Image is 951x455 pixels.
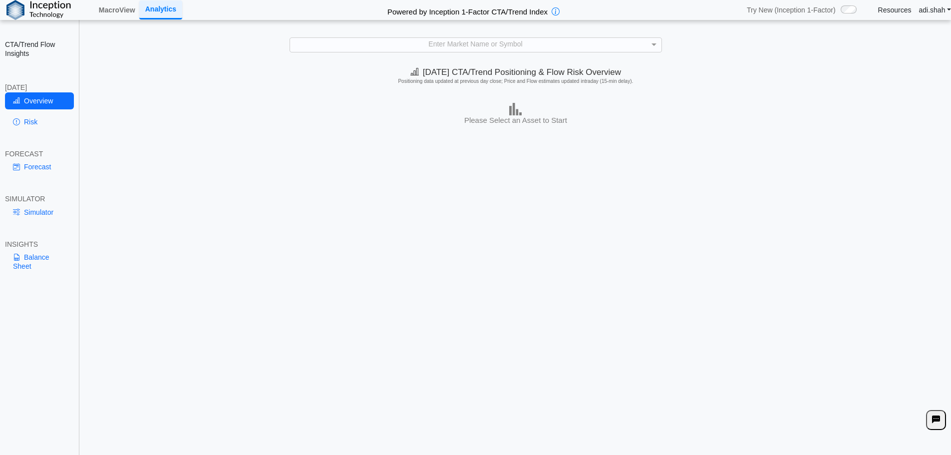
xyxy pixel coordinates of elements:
a: Balance Sheet [5,249,74,275]
div: INSIGHTS [5,240,74,249]
span: [DATE] CTA/Trend Positioning & Flow Risk Overview [410,67,621,77]
a: MacroView [95,1,139,18]
div: SIMULATOR [5,194,74,203]
img: bar-chart.png [509,103,522,115]
h3: Please Select an Asset to Start [83,115,949,125]
h2: CTA/Trend Flow Insights [5,40,74,58]
a: Resources [878,5,912,14]
a: Forecast [5,158,74,175]
h2: Powered by Inception 1-Factor CTA/Trend Index [383,3,552,17]
span: Try New (Inception 1-Factor) [747,5,836,14]
div: FORECAST [5,149,74,158]
a: Simulator [5,204,74,221]
a: Analytics [139,0,182,19]
div: Enter Market Name or Symbol [290,38,661,51]
a: Overview [5,92,74,109]
div: [DATE] [5,83,74,92]
a: Risk [5,113,74,130]
h5: Positioning data updated at previous day close; Price and Flow estimates updated intraday (15-min... [84,78,947,84]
